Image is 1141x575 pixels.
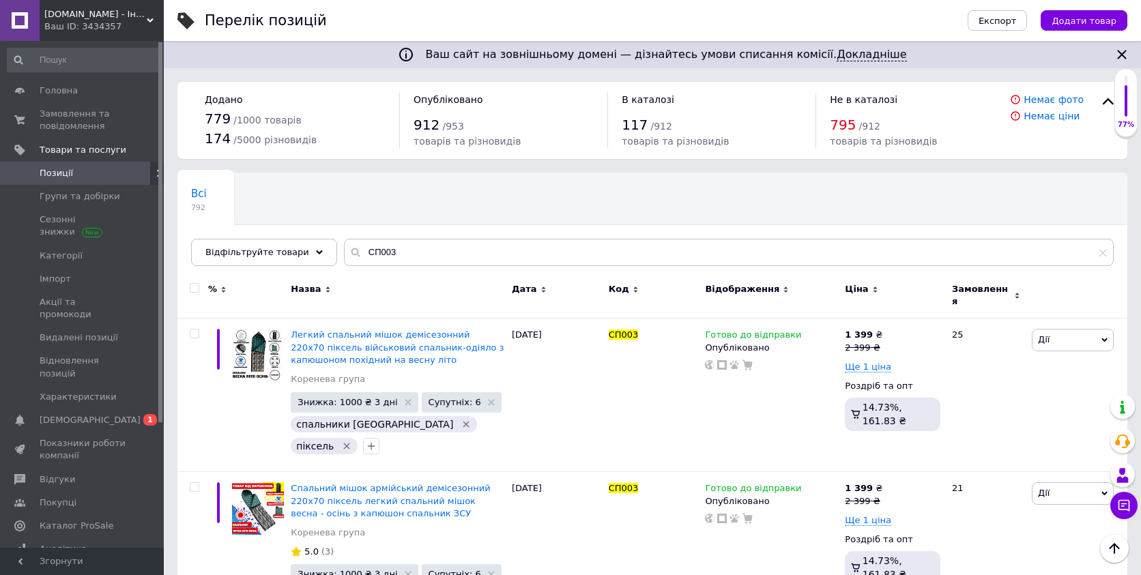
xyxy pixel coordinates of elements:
[205,130,231,147] span: 174
[44,20,164,33] div: Ваш ID: 3434357
[845,495,882,507] div: 2 399 ₴
[845,329,873,340] b: 1 399
[291,483,490,518] a: Спальний мішок армійський демісезонний 220х70 піксель легкий спальний мішок весна - осінь з капюш...
[705,283,779,295] span: Відображення
[1038,488,1050,498] span: Дії
[40,250,83,262] span: Категорії
[1115,120,1137,130] div: 77%
[40,391,117,403] span: Характеристики
[321,546,334,557] span: (3)
[40,437,126,462] span: Показники роботи компанії
[1024,110,1080,121] a: Немає ціни
[622,94,674,105] span: В каталозі
[609,283,629,295] span: Код
[944,319,1028,472] div: 25
[304,546,319,557] span: 5.0
[1110,492,1138,519] button: Чат з покупцем
[705,342,838,354] div: Опубліковано
[233,134,317,145] span: / 5000 різновидів
[859,121,880,132] span: / 912
[40,108,126,132] span: Замовлення та повідомлення
[414,117,439,133] span: 912
[425,48,906,61] span: Ваш сайт на зовнішньому домені — дізнайтесь умови списання комісії.
[40,355,126,379] span: Відновлення позицій
[40,296,126,321] span: Акції та промокоди
[40,520,113,532] span: Каталог ProSale
[205,14,327,28] div: Перелік позицій
[40,473,75,486] span: Відгуки
[298,398,397,407] span: Знижка: 1000 ₴ 3 дні
[845,483,873,493] b: 1 399
[845,362,891,372] span: Ще 1 ціна
[143,414,157,426] span: 1
[341,441,352,452] svg: Видалити мітку
[845,329,882,341] div: ₴
[1041,10,1127,31] button: Додати товар
[863,402,906,426] span: 14.73%, 161.83 ₴
[622,136,729,147] span: товарів та різновидів
[609,483,639,493] span: СП003
[233,115,301,126] span: / 1000 товарів
[208,283,217,295] span: %
[296,419,453,430] span: спальники [GEOGRAPHIC_DATA]
[1100,534,1129,563] button: Наверх
[205,94,242,105] span: Додано
[837,48,906,61] a: Докладніше
[7,48,160,72] input: Пошук
[344,239,1114,266] input: Пошук по назві позиції, артикулу і пошуковим запитам
[40,85,78,97] span: Головна
[232,482,284,534] img: Спальный мешок армейский демисезонный 220х70 пиксель легкий спальный мешок весна осень с капюшон ...
[232,329,284,381] img: Легкий спальный мешок демисезонный 220х70 пиксель военный спальник-одеяло з капюшоном походной на...
[705,483,801,497] span: Готово до відправки
[622,117,648,133] span: 117
[952,283,1011,308] span: Замовлення
[830,136,937,147] span: товарів та різновидів
[44,8,147,20] span: 15k.shop - Інтернет магазин для туризму, відпочинку та спорядження !
[291,283,321,295] span: Назва
[508,319,605,472] div: [DATE]
[705,495,838,507] div: Опубліковано
[461,419,472,430] svg: Видалити мітку
[512,283,537,295] span: Дата
[845,380,940,392] div: Роздріб та опт
[40,273,71,285] span: Імпорт
[1024,94,1084,105] a: Немає фото
[191,188,207,200] span: Всі
[968,10,1028,31] button: Експорт
[291,527,365,539] a: Коренева група
[845,533,940,546] div: Роздріб та опт
[40,331,118,344] span: Видалені позиції
[429,398,481,407] span: Супутніх: 6
[40,543,87,555] span: Аналітика
[442,121,463,132] span: / 953
[845,342,882,354] div: 2 399 ₴
[291,329,504,364] a: Легкий спальний мішок демісезонний 220х70 піксель військовий спальник-одіяло з капюшоном похідний...
[40,144,126,156] span: Товари та послуги
[845,283,868,295] span: Ціна
[1052,16,1116,26] span: Додати товар
[845,515,891,526] span: Ще 1 ціна
[830,94,897,105] span: Не в каталозі
[296,441,334,452] span: піксель
[40,167,73,179] span: Позиції
[291,373,365,385] a: Коренева група
[191,203,207,213] span: 792
[205,247,309,257] span: Відфільтруйте товари
[40,190,120,203] span: Групи та добірки
[414,94,483,105] span: Опубліковано
[40,213,126,238] span: Сезонні знижки
[40,497,76,509] span: Покупці
[40,414,141,426] span: [DEMOGRAPHIC_DATA]
[830,117,856,133] span: 795
[1038,334,1050,344] span: Дії
[650,121,671,132] span: / 912
[205,110,231,127] span: 779
[705,329,801,344] span: Готово до відправки
[979,16,1017,26] span: Експорт
[609,329,639,340] span: СП003
[414,136,521,147] span: товарів та різновидів
[1114,46,1130,63] svg: Закрити
[845,482,882,495] div: ₴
